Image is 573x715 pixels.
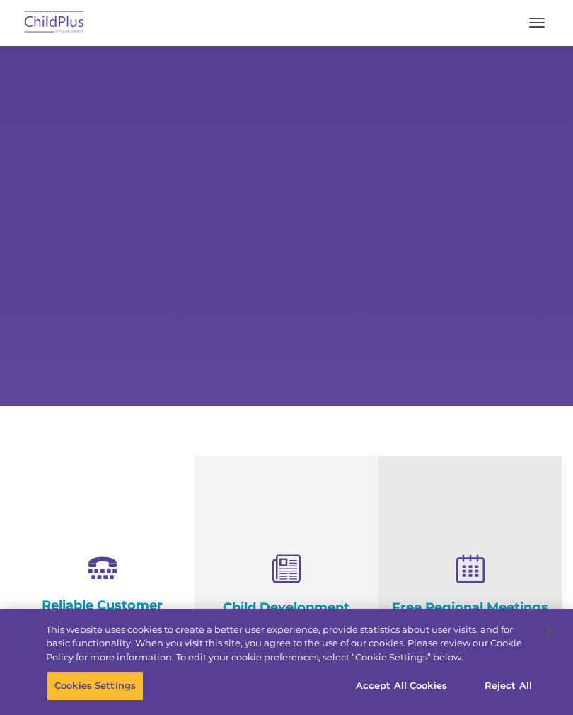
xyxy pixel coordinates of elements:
[21,6,88,40] img: ChildPlus by Procare Solutions
[205,600,368,646] h4: Child Development Assessments in ChildPlus
[389,600,552,615] h4: Free Regional Meetings
[47,671,144,701] button: Cookies Settings
[46,623,533,665] div: This website uses cookies to create a better user experience, provide statistics about user visit...
[348,671,455,701] button: Accept All Cookies
[535,616,566,647] button: Close
[21,597,184,629] h4: Reliable Customer Support
[464,671,552,701] button: Reject All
